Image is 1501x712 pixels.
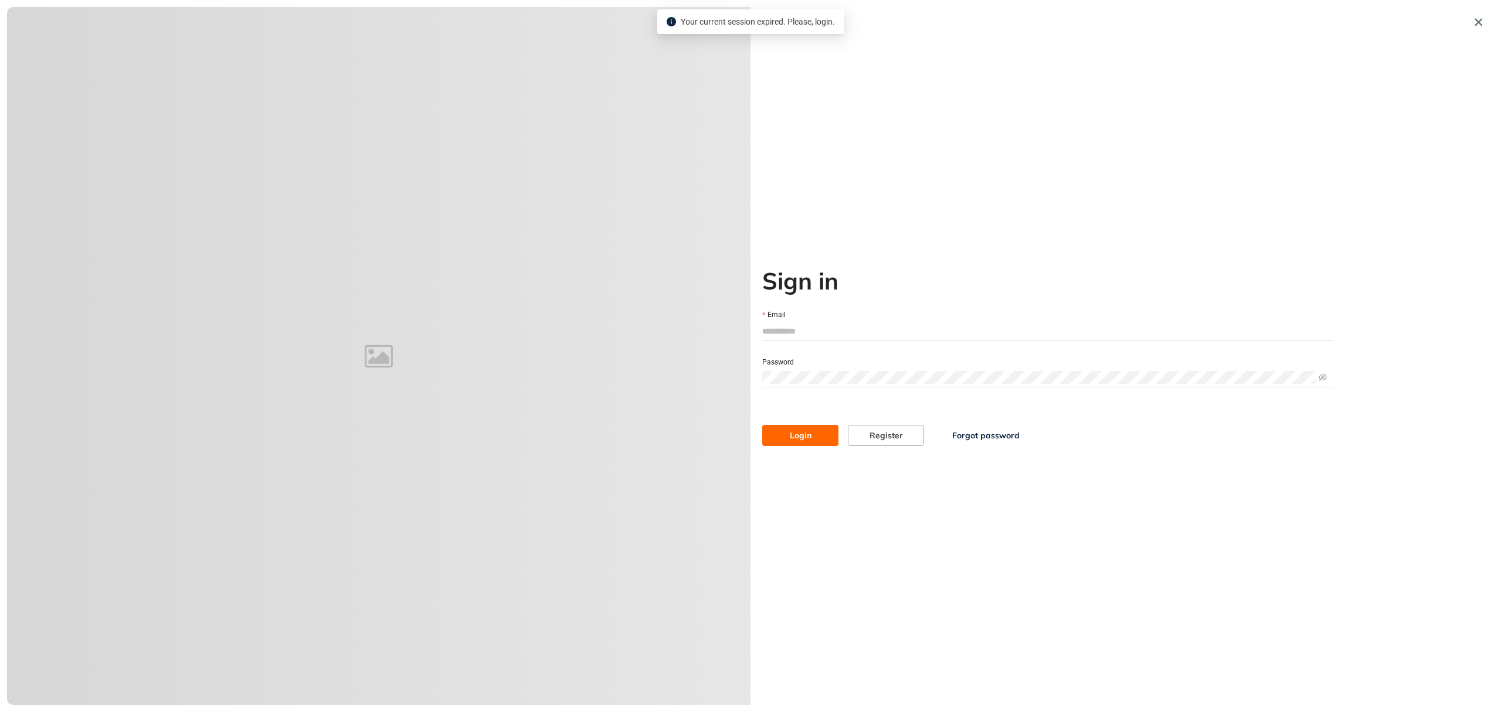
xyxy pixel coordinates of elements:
[762,371,1316,384] input: Password
[681,17,835,26] span: Your current session expired. Please, login.
[762,357,794,368] label: Password
[790,429,811,442] span: Login
[952,429,1020,442] span: Forgot password
[1319,373,1327,381] span: eye-invisible
[762,322,1333,340] input: Email
[848,425,924,446] button: Register
[870,429,903,442] span: Register
[762,267,1333,295] h2: Sign in
[667,17,676,26] span: info-circle
[762,309,786,321] label: Email
[933,425,1038,446] button: Forgot password
[762,425,838,446] button: Login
